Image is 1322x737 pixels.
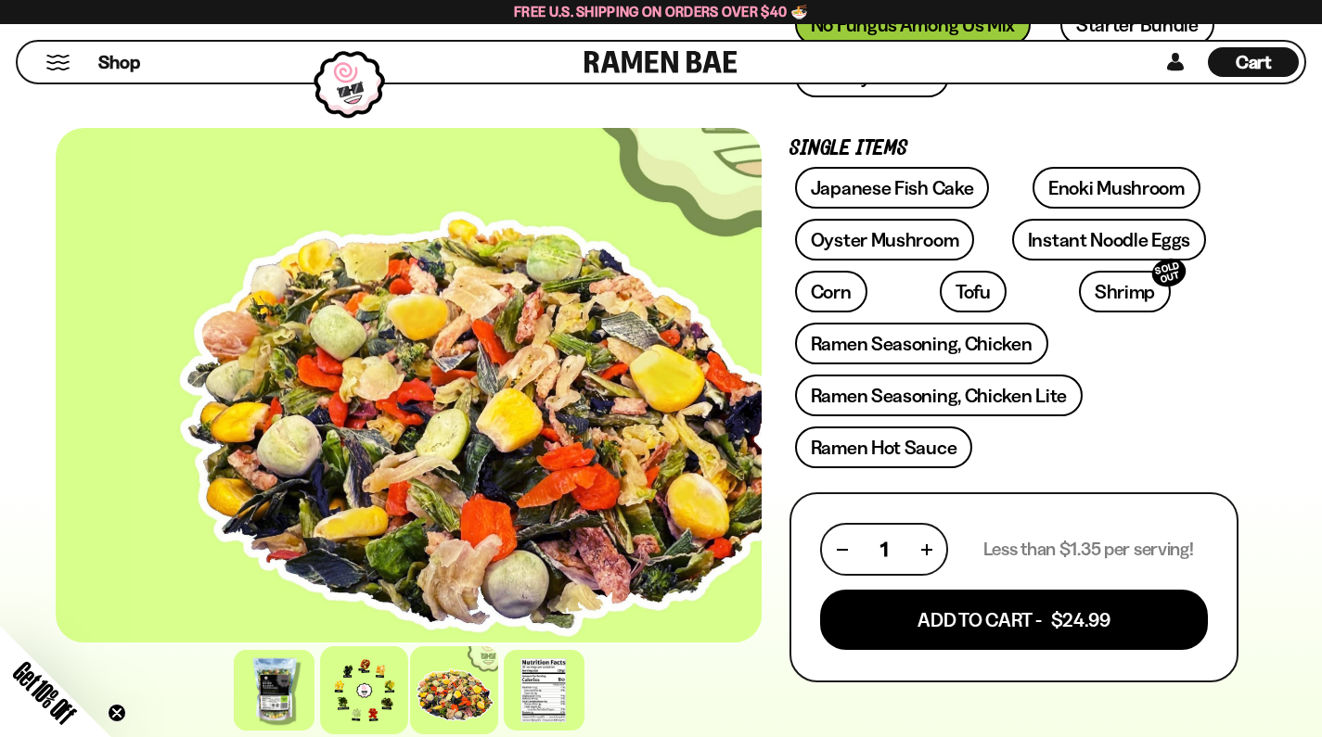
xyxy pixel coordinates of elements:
a: Corn [795,271,867,312]
span: 1 [880,538,888,561]
span: Free U.S. Shipping on Orders over $40 🍜 [514,3,808,20]
a: Ramen Seasoning, Chicken [795,323,1048,364]
a: Ramen Seasoning, Chicken Lite [795,375,1083,416]
a: Japanese Fish Cake [795,167,990,209]
span: Get 10% Off [8,656,81,729]
a: Tofu [940,271,1007,312]
a: Instant Noodle Eggs [1012,219,1206,260]
button: Mobile Menu Trigger [45,55,71,70]
button: Close teaser [108,704,126,722]
div: SOLD OUT [1149,255,1189,291]
p: Less than $1.35 per serving! [983,538,1194,561]
a: Cart [1208,42,1299,83]
span: Shop [98,50,140,75]
a: Ramen Hot Sauce [795,426,973,468]
a: Oyster Mushroom [795,219,975,260]
span: Cart [1236,51,1272,73]
p: Single Items [789,140,1239,158]
a: ShrimpSOLD OUT [1079,271,1171,312]
a: Shop [98,47,140,77]
a: Enoki Mushroom [1033,167,1200,209]
button: Add To Cart - $24.99 [820,590,1208,650]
